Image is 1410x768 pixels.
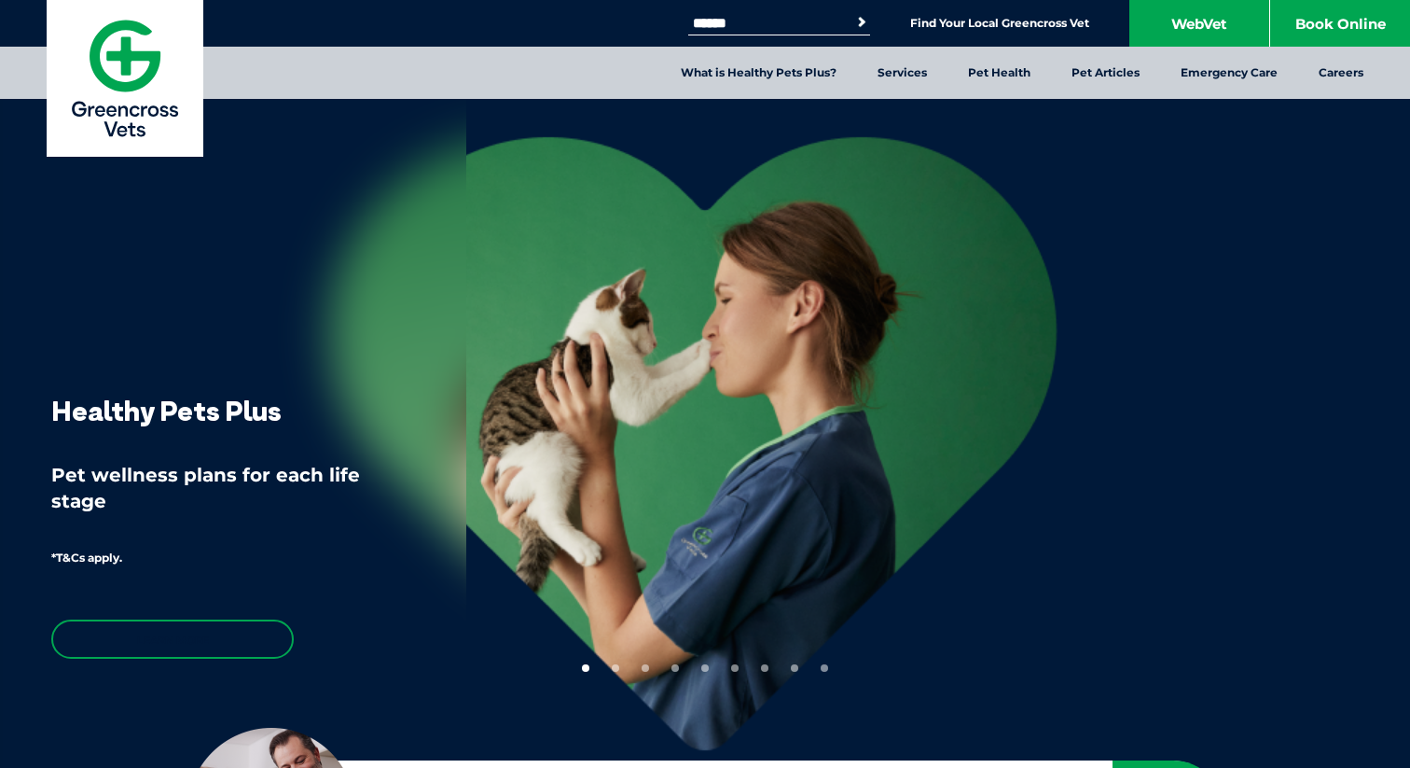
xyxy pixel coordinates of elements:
[51,551,122,565] span: *T&Cs apply.
[910,16,1089,31] a: Find Your Local Greencross Vet
[857,47,947,99] a: Services
[852,13,871,32] button: Search
[612,664,619,672] button: 2 of 9
[1298,47,1384,99] a: Careers
[1051,47,1160,99] a: Pet Articles
[51,620,294,659] a: Learn more
[51,397,282,425] h3: Healthy Pets Plus
[582,664,589,672] button: 1 of 9
[671,664,679,672] button: 4 of 9
[791,664,798,672] button: 8 of 9
[660,47,857,99] a: What is Healthy Pets Plus?
[51,462,415,514] p: Pet wellness plans for each life stage
[642,664,649,672] button: 3 of 9
[821,664,828,672] button: 9 of 9
[701,664,709,672] button: 5 of 9
[761,664,768,672] button: 7 of 9
[947,47,1051,99] a: Pet Health
[731,664,739,672] button: 6 of 9
[1160,47,1298,99] a: Emergency Care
